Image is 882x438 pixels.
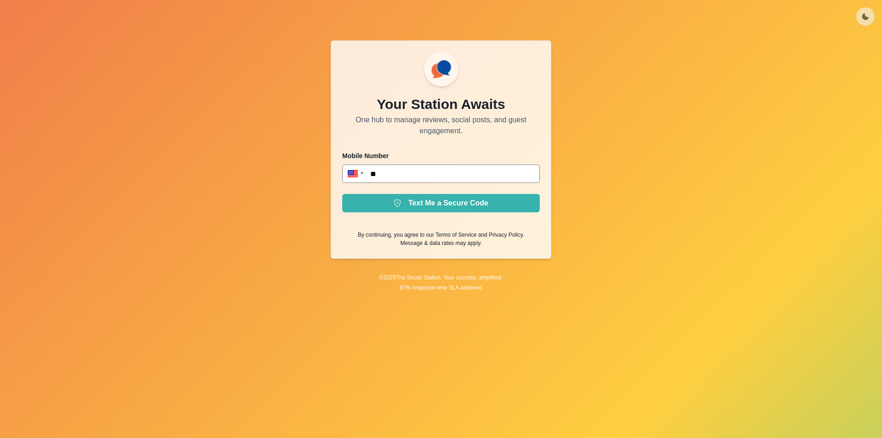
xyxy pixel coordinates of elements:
p: Mobile Number [342,151,540,161]
button: Toggle Mode [856,7,875,26]
button: Text Me a Secure Code [342,194,540,212]
a: Terms of Service [435,232,476,238]
p: Message & data rates may apply. [400,239,481,247]
p: One hub to manage reviews, social posts, and guest engagement. [342,114,540,137]
p: By continuing, you agree to our and . [358,231,524,239]
p: Your Station Awaits [377,94,505,114]
a: Privacy Policy [489,232,523,238]
div: United States: + 1 [342,165,366,183]
img: ssLogoSVG.f144a2481ffb055bcdd00c89108cbcb7.svg [428,56,455,83]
